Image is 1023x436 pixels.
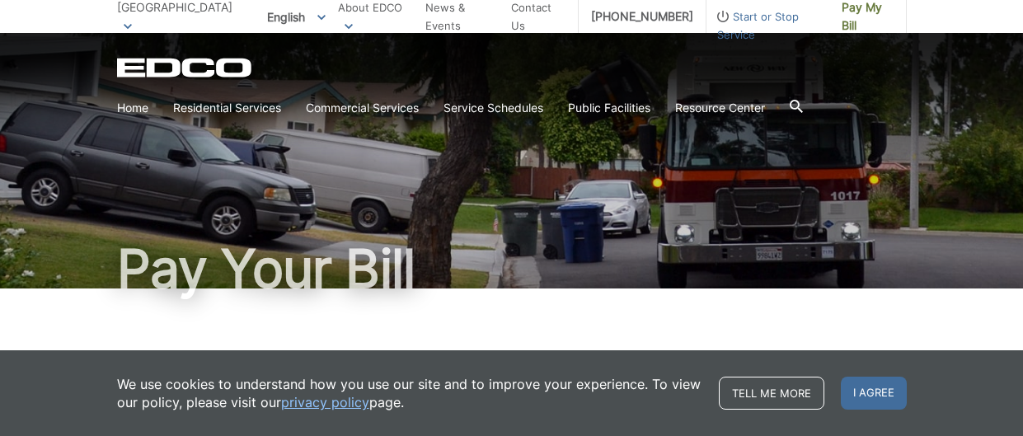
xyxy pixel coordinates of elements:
[281,393,369,411] a: privacy policy
[443,99,543,117] a: Service Schedules
[719,377,824,410] a: Tell me more
[306,99,419,117] a: Commercial Services
[568,99,650,117] a: Public Facilities
[841,377,907,410] span: I agree
[117,58,254,77] a: EDCD logo. Return to the homepage.
[255,3,338,30] span: English
[117,375,702,411] p: We use cookies to understand how you use our site and to improve your experience. To view our pol...
[675,99,765,117] a: Resource Center
[117,242,907,295] h1: Pay Your Bill
[117,99,148,117] a: Home
[173,99,281,117] a: Residential Services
